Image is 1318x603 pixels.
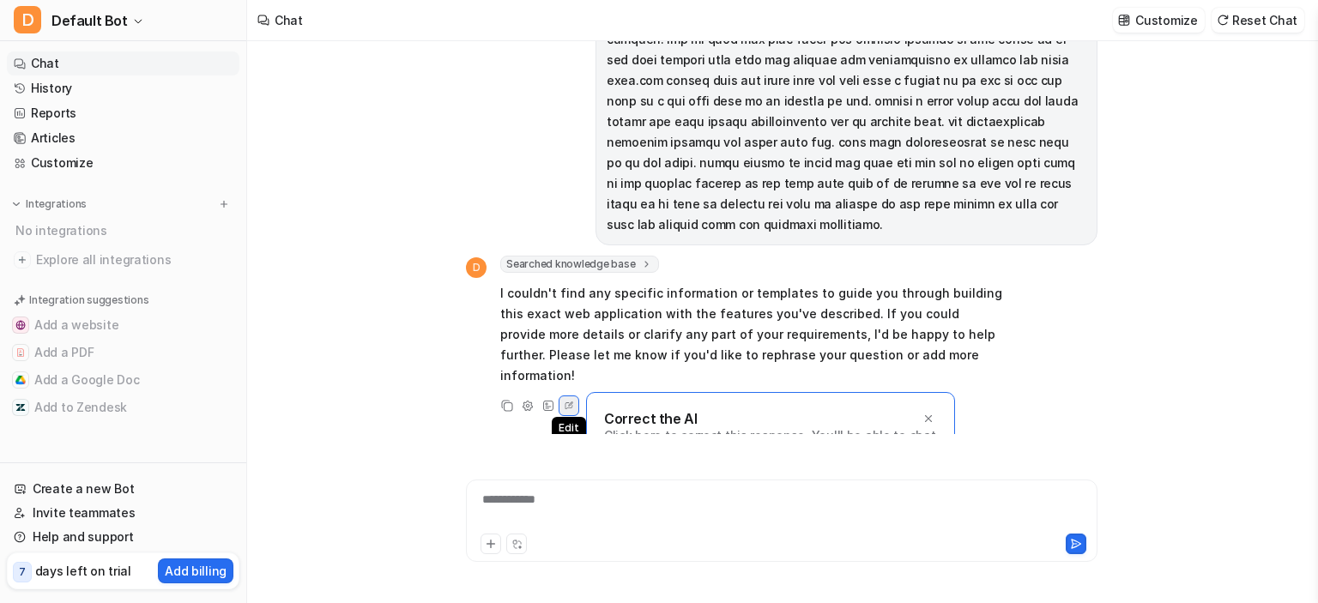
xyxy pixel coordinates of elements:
[19,564,26,580] p: 7
[7,76,239,100] a: History
[500,283,1002,386] p: I couldn't find any specific information or templates to guide you through building this exact we...
[10,216,239,244] div: No integrations
[604,410,697,427] p: Correct the AI
[500,256,659,273] span: Searched knowledge base
[7,501,239,525] a: Invite teammates
[7,394,239,421] button: Add to ZendeskAdd to Zendesk
[15,375,26,385] img: Add a Google Doc
[7,151,239,175] a: Customize
[1217,14,1229,27] img: reset
[1212,8,1304,33] button: Reset Chat
[7,525,239,549] a: Help and support
[7,248,239,272] a: Explore all integrations
[1113,8,1204,33] button: Customize
[35,562,131,580] p: days left on trial
[15,320,26,330] img: Add a website
[466,257,487,278] span: D
[26,197,87,211] p: Integrations
[7,196,92,213] button: Integrations
[14,6,41,33] span: D
[51,9,128,33] span: Default Bot
[552,417,585,439] span: Edit
[7,311,239,339] button: Add a websiteAdd a website
[275,11,303,29] div: Chat
[7,477,239,501] a: Create a new Bot
[1118,14,1130,27] img: customize
[7,366,239,394] button: Add a Google DocAdd a Google Doc
[604,427,937,479] p: Click here to correct this response. You'll be able to chat with the AI and guide it on how it ca...
[218,198,230,210] img: menu_add.svg
[15,402,26,413] img: Add to Zendesk
[36,246,233,274] span: Explore all integrations
[165,562,227,580] p: Add billing
[7,126,239,150] a: Articles
[7,339,239,366] button: Add a PDFAdd a PDF
[14,251,31,268] img: explore all integrations
[158,558,233,583] button: Add billing
[7,101,239,125] a: Reports
[7,51,239,75] a: Chat
[10,198,22,210] img: expand menu
[15,347,26,358] img: Add a PDF
[29,292,148,308] p: Integration suggestions
[1135,11,1197,29] p: Customize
